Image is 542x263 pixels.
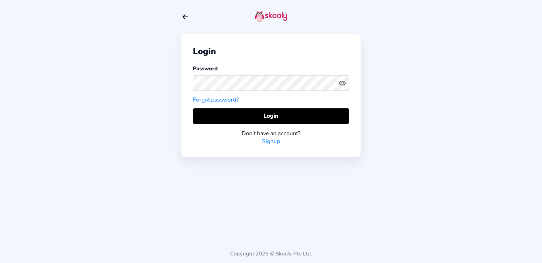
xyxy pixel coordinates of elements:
[193,96,239,104] a: Forgot password?
[193,65,218,72] label: Password
[193,108,349,124] button: Login
[181,13,189,21] button: arrow back outline
[262,137,280,145] a: Signup
[193,46,349,57] div: Login
[255,10,287,22] img: skooly-logo.png
[193,130,349,137] div: Don't have an account?
[338,79,346,87] ion-icon: eye outline
[338,79,349,87] button: eye outlineeye off outline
